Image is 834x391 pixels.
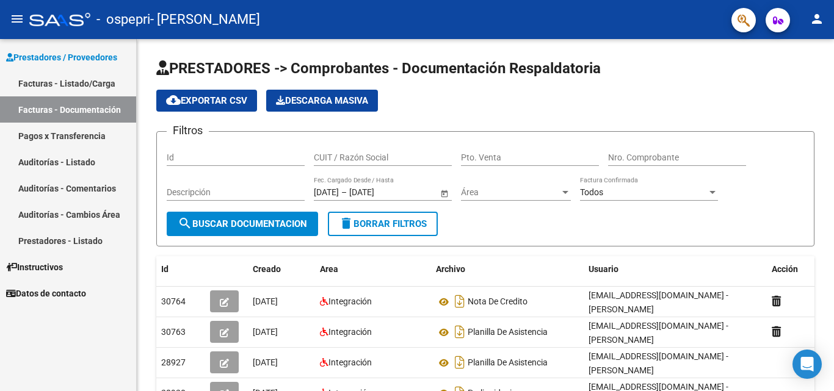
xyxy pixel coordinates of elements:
span: Usuario [589,264,618,274]
span: Area [320,264,338,274]
span: PRESTADORES -> Comprobantes - Documentación Respaldatoria [156,60,601,77]
button: Buscar Documentacion [167,212,318,236]
app-download-masive: Descarga masiva de comprobantes (adjuntos) [266,90,378,112]
button: Borrar Filtros [328,212,438,236]
span: [EMAIL_ADDRESS][DOMAIN_NAME] - [PERSON_NAME] [589,290,728,314]
span: Planilla De Asistencia [468,358,548,368]
span: [DATE] [253,296,278,306]
span: Área [461,187,560,198]
mat-icon: menu [10,12,24,26]
button: Descarga Masiva [266,90,378,112]
span: Planilla De Asistencia [468,328,548,337]
span: – [341,187,347,198]
span: Prestadores / Proveedores [6,51,117,64]
span: Archivo [436,264,465,274]
span: Integración [328,327,372,337]
mat-icon: delete [339,216,354,231]
span: Descarga Masiva [276,95,368,106]
span: - ospepri [96,6,150,33]
span: 28927 [161,357,186,367]
i: Descargar documento [452,292,468,311]
span: Buscar Documentacion [178,218,307,229]
i: Descargar documento [452,353,468,372]
span: - [PERSON_NAME] [150,6,260,33]
span: Id [161,264,169,274]
datatable-header-cell: Creado [248,256,315,282]
span: Borrar Filtros [339,218,427,229]
span: Creado [253,264,281,274]
mat-icon: search [178,216,192,231]
span: 30763 [161,327,186,337]
datatable-header-cell: Area [315,256,431,282]
span: Integración [328,296,372,306]
span: Integración [328,357,372,367]
datatable-header-cell: Archivo [431,256,584,282]
span: Exportar CSV [166,95,247,106]
span: Instructivos [6,260,63,274]
input: Start date [314,187,339,198]
span: 30764 [161,296,186,306]
mat-icon: person [810,12,824,26]
datatable-header-cell: Usuario [584,256,767,282]
input: End date [349,187,409,198]
span: [DATE] [253,357,278,367]
i: Descargar documento [452,322,468,342]
span: Todos [580,187,603,197]
span: [DATE] [253,327,278,337]
span: Acción [772,264,798,274]
h3: Filtros [167,122,209,139]
span: [EMAIL_ADDRESS][DOMAIN_NAME] - [PERSON_NAME] [589,321,728,345]
span: Nota De Credito [468,297,528,307]
button: Open calendar [438,187,451,199]
span: [EMAIL_ADDRESS][DOMAIN_NAME] - [PERSON_NAME] [589,351,728,375]
datatable-header-cell: Acción [767,256,828,282]
div: Open Intercom Messenger [792,350,822,379]
button: Exportar CSV [156,90,257,112]
span: Datos de contacto [6,287,86,300]
datatable-header-cell: Id [156,256,205,282]
mat-icon: cloud_download [166,93,181,107]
